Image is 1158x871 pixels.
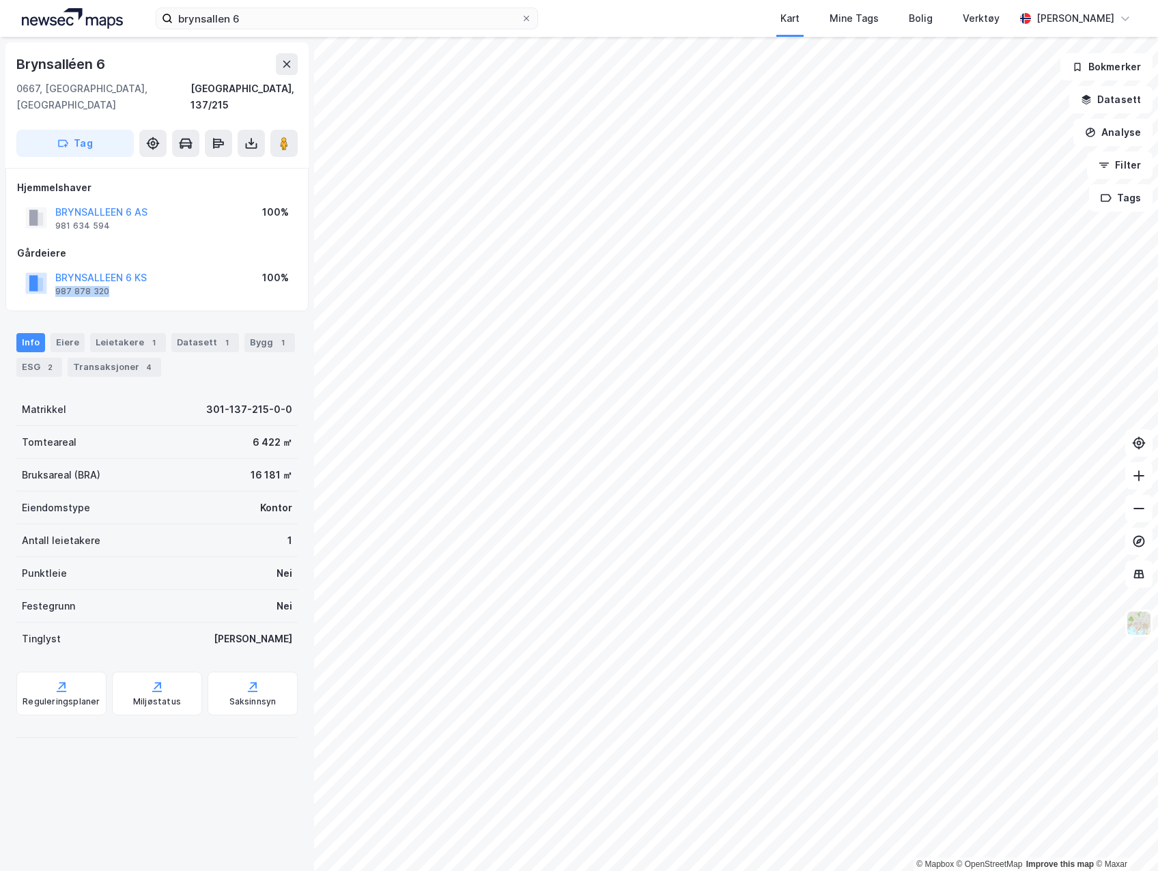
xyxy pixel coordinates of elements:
a: Improve this map [1026,859,1094,869]
div: Matrikkel [22,401,66,418]
img: Z [1126,610,1152,636]
input: Søk på adresse, matrikkel, gårdeiere, leietakere eller personer [173,8,521,29]
div: Punktleie [22,565,67,582]
div: Kontor [260,500,292,516]
div: Bolig [909,10,933,27]
button: Filter [1087,152,1153,179]
div: 301-137-215-0-0 [206,401,292,418]
div: 987 878 320 [55,286,109,297]
div: Kart [780,10,800,27]
div: Info [16,333,45,352]
div: Miljøstatus [133,696,181,707]
div: Bygg [244,333,295,352]
div: Tomteareal [22,434,76,451]
div: ESG [16,358,62,377]
div: Datasett [171,333,239,352]
button: Bokmerker [1060,53,1153,81]
div: 4 [142,360,156,374]
div: 16 181 ㎡ [251,467,292,483]
a: OpenStreetMap [957,859,1023,869]
div: 6 422 ㎡ [253,434,292,451]
button: Tag [16,130,134,157]
button: Datasett [1069,86,1153,113]
div: 100% [262,270,289,286]
div: Hjemmelshaver [17,180,297,196]
div: 1 [276,336,289,349]
div: Leietakere [90,333,166,352]
div: Eiere [51,333,85,352]
div: Brynsalléen 6 [16,53,107,75]
div: 1 [220,336,234,349]
div: 1 [147,336,160,349]
a: Mapbox [916,859,954,869]
div: [PERSON_NAME] [1036,10,1114,27]
div: Saksinnsyn [229,696,277,707]
div: 981 634 594 [55,220,110,231]
img: logo.a4113a55bc3d86da70a041830d287a7e.svg [22,8,123,29]
div: Nei [277,565,292,582]
div: 1 [287,532,292,549]
div: 0667, [GEOGRAPHIC_DATA], [GEOGRAPHIC_DATA] [16,81,190,113]
div: Mine Tags [830,10,879,27]
div: Bruksareal (BRA) [22,467,100,483]
div: 100% [262,204,289,220]
div: 2 [43,360,57,374]
button: Tags [1089,184,1153,212]
div: Antall leietakere [22,532,100,549]
div: Nei [277,598,292,614]
div: Gårdeiere [17,245,297,261]
iframe: Chat Widget [1090,805,1158,871]
div: Festegrunn [22,598,75,614]
button: Analyse [1073,119,1153,146]
div: Transaksjoner [68,358,161,377]
div: Tinglyst [22,631,61,647]
div: Verktøy [963,10,1000,27]
div: [PERSON_NAME] [214,631,292,647]
div: Reguleringsplaner [23,696,100,707]
div: [GEOGRAPHIC_DATA], 137/215 [190,81,298,113]
div: Eiendomstype [22,500,90,516]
